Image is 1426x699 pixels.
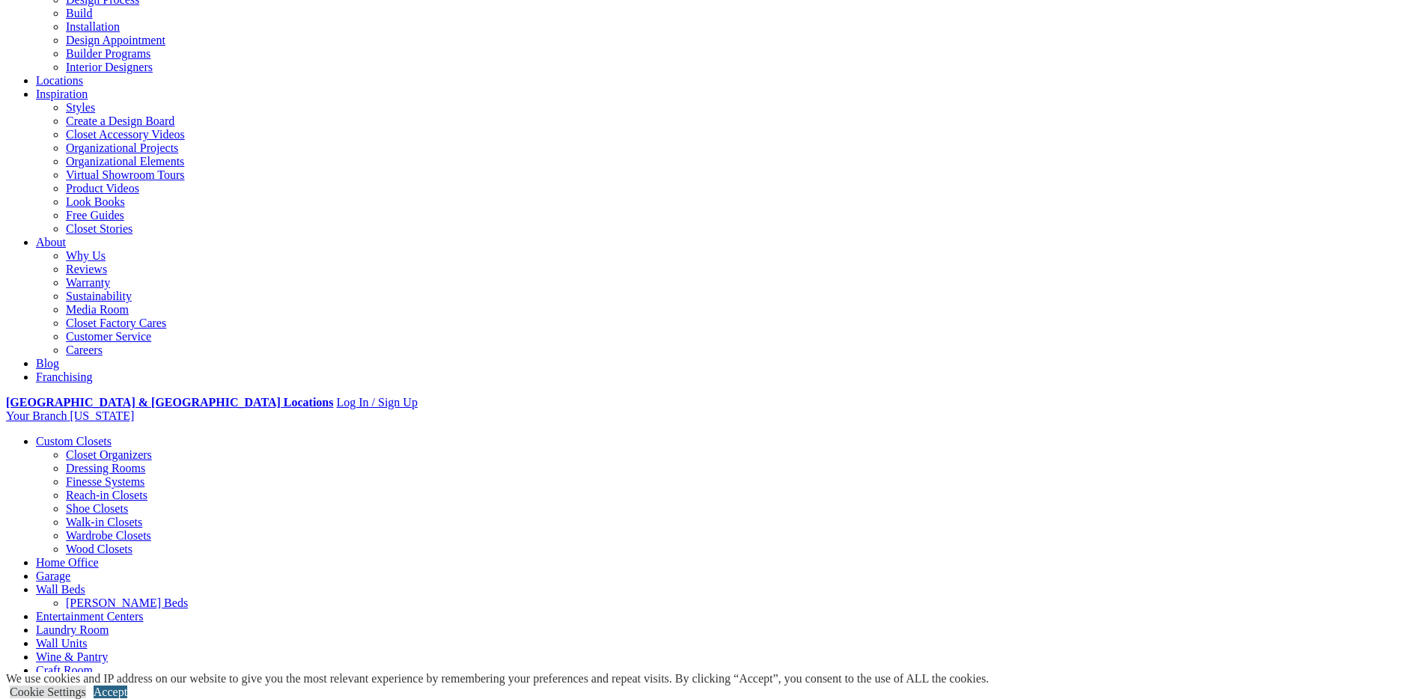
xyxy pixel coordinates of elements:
[66,529,151,542] a: Wardrobe Closets
[66,502,128,515] a: Shoe Closets
[36,370,93,383] a: Franchising
[336,396,417,409] a: Log In / Sign Up
[66,276,110,289] a: Warranty
[36,357,59,370] a: Blog
[66,141,178,154] a: Organizational Projects
[66,317,166,329] a: Closet Factory Cares
[66,195,125,208] a: Look Books
[6,409,134,422] a: Your Branch [US_STATE]
[66,47,150,60] a: Builder Programs
[66,222,132,235] a: Closet Stories
[66,128,185,141] a: Closet Accessory Videos
[66,7,93,19] a: Build
[36,570,70,582] a: Garage
[66,263,107,275] a: Reviews
[36,664,93,677] a: Craft Room
[66,20,120,33] a: Installation
[66,475,144,488] a: Finesse Systems
[6,409,67,422] span: Your Branch
[36,435,112,448] a: Custom Closets
[66,448,152,461] a: Closet Organizers
[36,610,144,623] a: Entertainment Centers
[6,396,333,409] a: [GEOGRAPHIC_DATA] & [GEOGRAPHIC_DATA] Locations
[66,115,174,127] a: Create a Design Board
[66,34,165,46] a: Design Appointment
[66,182,139,195] a: Product Videos
[66,489,147,501] a: Reach-in Closets
[66,61,153,73] a: Interior Designers
[10,686,86,698] a: Cookie Settings
[36,556,99,569] a: Home Office
[66,249,106,262] a: Why Us
[66,168,185,181] a: Virtual Showroom Tours
[36,74,83,87] a: Locations
[6,672,989,686] div: We use cookies and IP address on our website to give you the most relevant experience by remember...
[36,583,85,596] a: Wall Beds
[36,650,108,663] a: Wine & Pantry
[94,686,127,698] a: Accept
[66,543,132,555] a: Wood Closets
[66,516,142,528] a: Walk-in Closets
[66,462,145,474] a: Dressing Rooms
[70,409,134,422] span: [US_STATE]
[66,330,151,343] a: Customer Service
[36,623,109,636] a: Laundry Room
[36,236,66,248] a: About
[66,596,188,609] a: [PERSON_NAME] Beds
[66,209,124,222] a: Free Guides
[66,344,103,356] a: Careers
[36,637,87,650] a: Wall Units
[36,88,88,100] a: Inspiration
[66,101,95,114] a: Styles
[66,155,184,168] a: Organizational Elements
[66,290,132,302] a: Sustainability
[66,303,129,316] a: Media Room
